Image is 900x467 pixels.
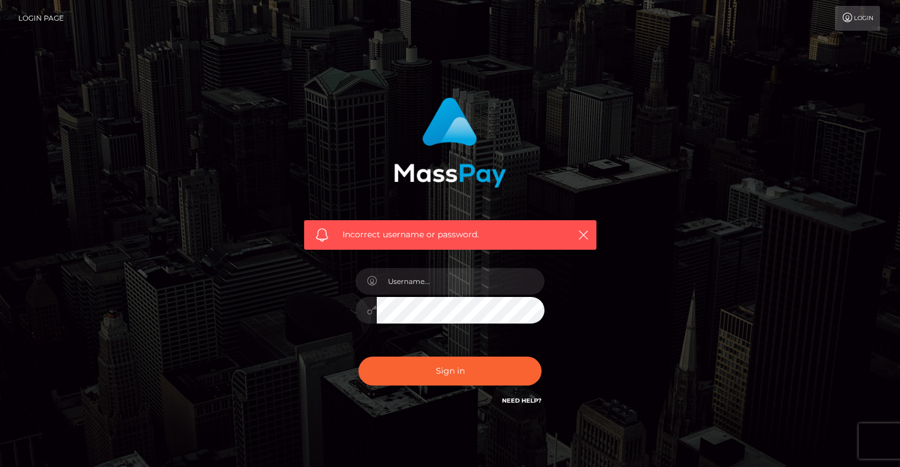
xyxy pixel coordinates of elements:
input: Username... [377,268,544,295]
a: Login [835,6,880,31]
span: Incorrect username or password. [343,228,558,241]
a: Need Help? [502,397,542,404]
a: Login Page [18,6,64,31]
img: MassPay Login [394,97,506,188]
button: Sign in [358,357,542,386]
